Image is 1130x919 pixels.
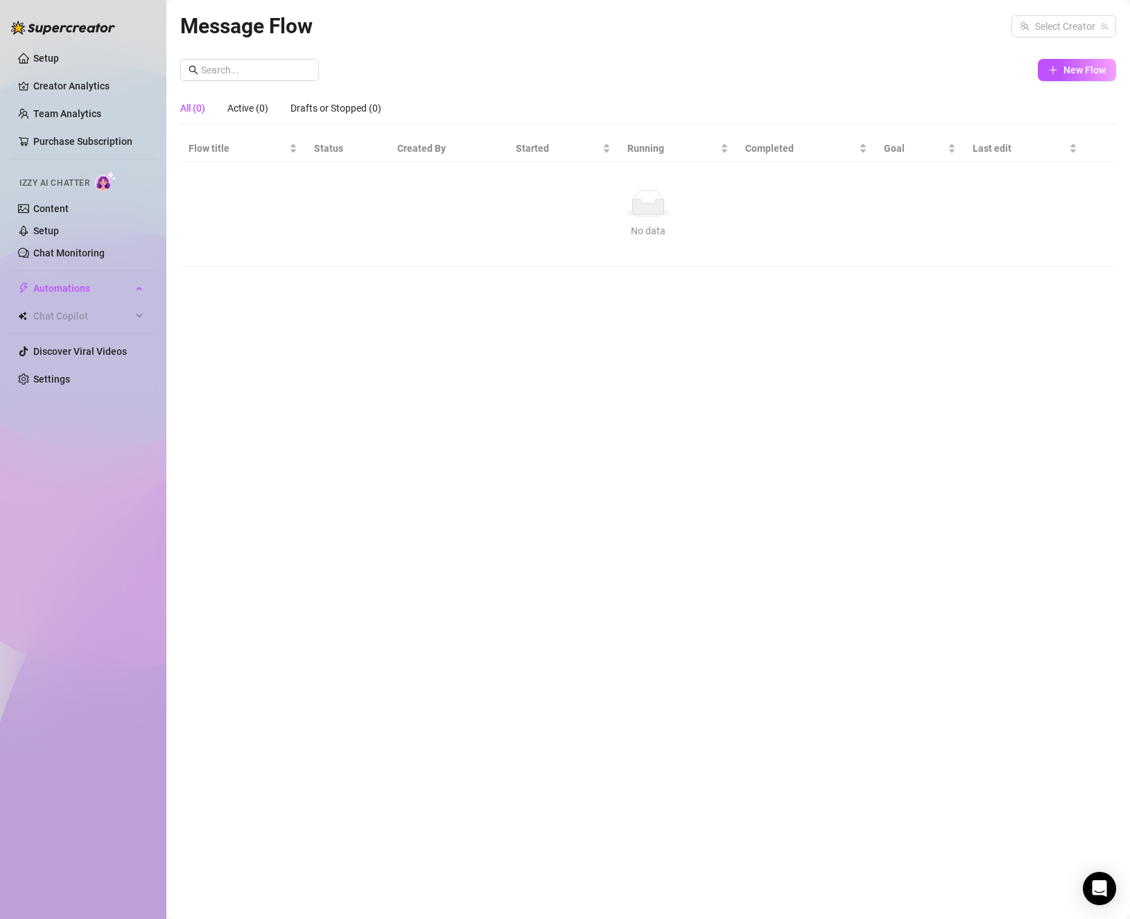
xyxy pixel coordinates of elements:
a: Team Analytics [33,108,101,119]
span: Running [627,141,718,156]
div: Drafts or Stopped (0) [290,100,381,116]
div: No data [194,223,1102,238]
img: logo-BBDzfeDw.svg [11,21,115,35]
th: Started [507,135,619,162]
span: thunderbolt [18,283,29,294]
div: All (0) [180,100,205,116]
span: team [1100,22,1109,30]
span: Izzy AI Chatter [19,177,89,190]
span: Last edit [973,141,1066,156]
div: Active (0) [227,100,268,116]
div: Open Intercom Messenger [1083,872,1116,905]
article: Message Flow [180,10,313,42]
th: Goal [876,135,964,162]
span: New Flow [1063,64,1106,76]
span: plus [1048,65,1058,75]
a: Chat Monitoring [33,247,105,259]
a: Content [33,203,69,214]
th: Last edit [964,135,1086,162]
span: search [189,65,198,75]
img: Chat Copilot [18,311,27,321]
a: Setup [33,53,59,64]
span: Chat Copilot [33,305,132,327]
a: Settings [33,374,70,385]
img: AI Chatter [95,171,116,191]
th: Created By [389,135,507,162]
a: Setup [33,225,59,236]
a: Creator Analytics [33,75,144,97]
th: Running [619,135,737,162]
span: Flow title [189,141,286,156]
span: Goal [884,141,945,156]
th: Completed [737,135,876,162]
button: New Flow [1038,59,1116,81]
th: Status [306,135,389,162]
span: Completed [745,141,857,156]
a: Discover Viral Videos [33,346,127,357]
input: Search... [201,62,311,78]
th: Flow title [180,135,306,162]
span: Started [516,141,600,156]
span: Automations [33,277,132,299]
a: Purchase Subscription [33,136,132,147]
